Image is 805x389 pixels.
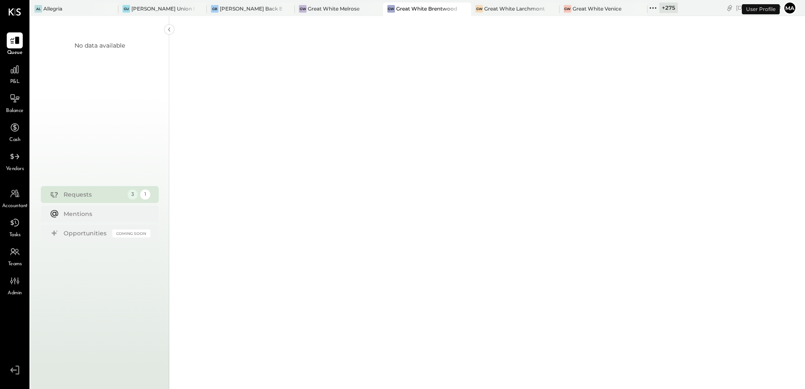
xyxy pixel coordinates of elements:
div: Allegria [43,5,62,12]
div: GB [211,5,219,13]
span: Queue [7,49,23,57]
div: + 275 [659,3,678,13]
div: No data available [75,41,125,50]
span: Vendors [6,165,24,173]
div: User Profile [742,4,780,14]
a: Accountant [0,186,29,210]
div: GW [564,5,571,13]
a: Cash [0,120,29,144]
div: Al [35,5,42,13]
div: [PERSON_NAME] Union Market [131,5,194,12]
span: Teams [8,261,22,268]
a: P&L [0,61,29,86]
a: Queue [0,32,29,57]
span: Balance [6,107,24,115]
div: GU [123,5,130,13]
div: Coming Soon [112,229,150,237]
button: Ma [783,1,797,15]
a: Teams [0,244,29,268]
div: copy link [725,3,734,12]
div: Great White Larchmont [484,5,545,12]
span: Cash [9,136,20,144]
div: Mentions [64,210,146,218]
span: P&L [10,78,20,86]
a: Admin [0,273,29,297]
a: Balance [0,91,29,115]
span: Admin [8,290,22,297]
span: Accountant [2,202,28,210]
div: GW [299,5,307,13]
div: 1 [140,189,150,200]
div: [PERSON_NAME] Back Bay [220,5,282,12]
div: Requests [64,190,123,199]
div: Opportunities [64,229,108,237]
div: Great White Venice [573,5,621,12]
div: Great White Brentwood [396,5,457,12]
div: [DATE] [736,4,781,12]
div: Great White Melrose [308,5,360,12]
a: Vendors [0,149,29,173]
span: Tasks [9,232,21,239]
div: GW [387,5,395,13]
div: 3 [128,189,138,200]
div: GW [475,5,483,13]
a: Tasks [0,215,29,239]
